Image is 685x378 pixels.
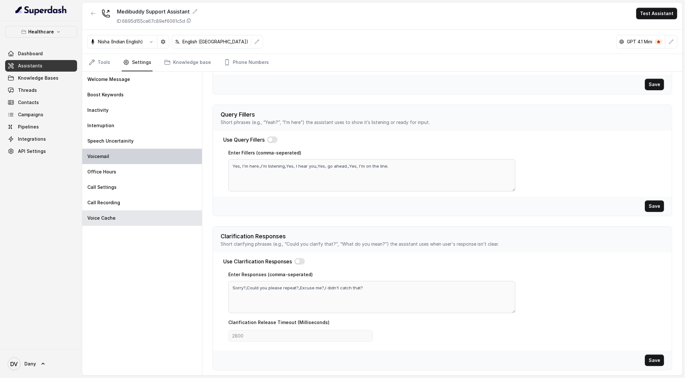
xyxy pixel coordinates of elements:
[15,5,67,15] img: light.svg
[122,54,153,71] a: Settings
[18,99,39,106] span: Contacts
[5,355,77,373] a: Dany
[5,48,77,59] a: Dashboard
[18,50,43,57] span: Dashboard
[223,54,270,71] a: Phone Numbers
[627,39,652,45] p: GPT 4.1 Mini
[221,232,664,241] p: Clarification Responses
[619,39,624,44] svg: openai logo
[636,8,677,19] button: Test Assistant
[645,79,664,90] button: Save
[228,150,301,155] label: Enter Fillers (comma-seperated)
[221,119,664,126] p: Short phrases (e.g., “Yeah?”, “I’m here”) the assistant uses to show it’s listening or ready for ...
[87,92,124,98] p: Boost Keywords
[87,184,117,190] p: Call Settings
[163,54,212,71] a: Knowledge base
[87,54,677,71] nav: Tabs
[221,241,664,247] p: Short clarifying phrases (e.g., “Could you clarify that?”, “What do you mean?”) the assistant use...
[18,148,46,154] span: API Settings
[645,355,664,366] button: Save
[87,138,134,144] p: Speech Uncertainity
[228,281,515,313] textarea: Sorry?,Could you please repeat?,Excuse me?,I didn't catch that?
[87,169,116,175] p: Office Hours
[18,63,42,69] span: Assistants
[87,107,109,113] p: Inactivity
[223,258,292,265] p: Use Clarification Responses
[5,60,77,72] a: Assistants
[5,84,77,96] a: Threads
[18,111,43,118] span: Campaigns
[228,272,313,277] label: Enter Responses (comma-seperated)
[645,200,664,212] button: Save
[98,39,143,45] p: Nisha (Indian English)
[18,75,58,81] span: Knowledge Bases
[18,124,39,130] span: Pipelines
[87,153,109,160] p: Voicemail
[5,133,77,145] a: Integrations
[5,26,77,38] button: Healthcare
[28,28,54,36] p: Healthcare
[87,122,114,129] p: Interruption
[87,199,120,206] p: Call Recording
[24,361,36,367] span: Dany
[5,97,77,108] a: Contacts
[5,72,77,84] a: Knowledge Bases
[117,18,185,24] p: ID: 6895d155ce67c89ef6061c5d
[5,145,77,157] a: API Settings
[11,361,18,367] text: DV
[18,87,37,93] span: Threads
[18,136,46,142] span: Integrations
[228,159,515,191] textarea: Yes, I'm here.,I'm listening,Yes, I hear you,Yes, go ahead.,Yes, I'm on the line.
[117,8,198,15] div: Medibuddy Support Assistant
[182,39,248,45] p: English ([GEOGRAPHIC_DATA])
[87,54,111,71] a: Tools
[87,76,130,83] p: Welcome Message
[87,215,116,221] p: Voice Cache
[5,109,77,120] a: Campaigns
[5,121,77,133] a: Pipelines
[223,136,265,144] p: Use Query Fillers
[221,110,664,119] p: Query Fillers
